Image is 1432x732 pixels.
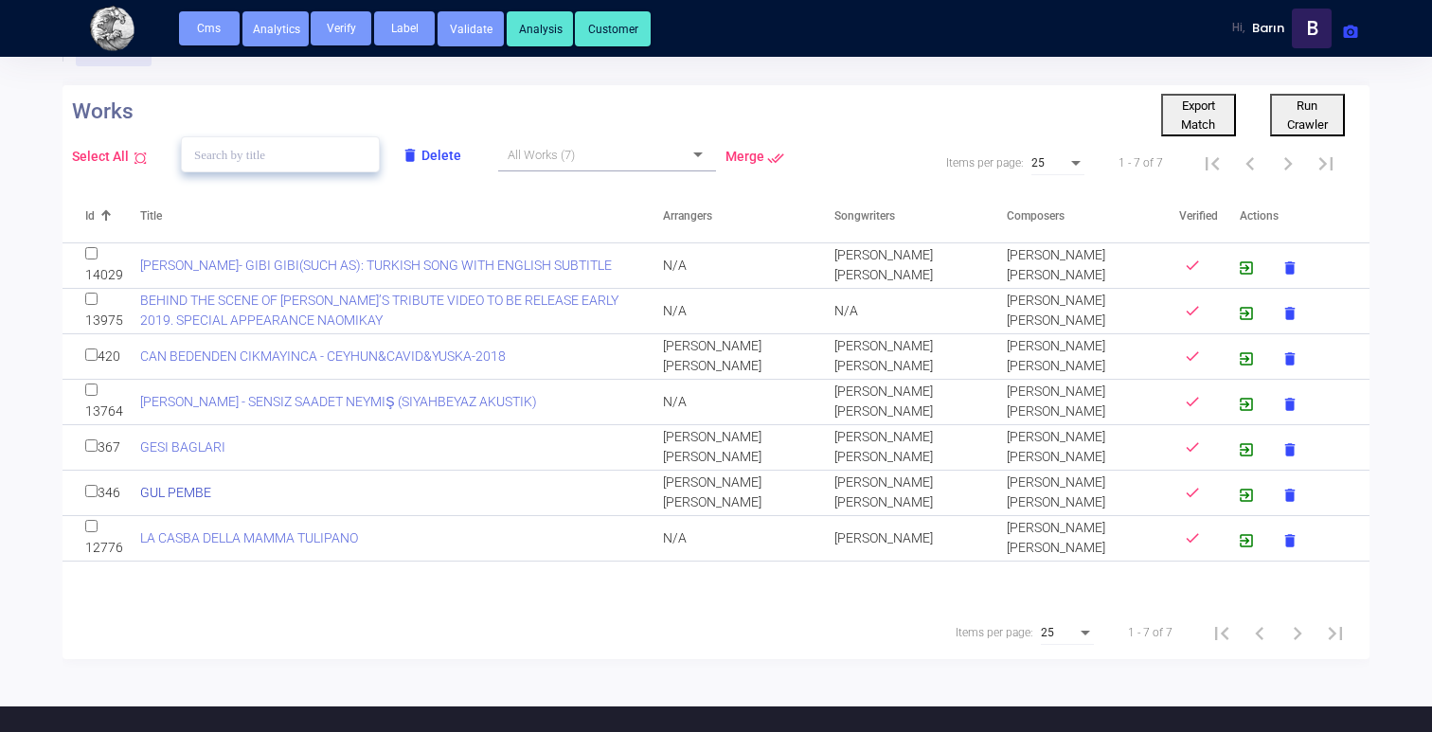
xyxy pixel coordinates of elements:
[1041,626,1054,639] span: 25
[1007,515,1179,561] td: [PERSON_NAME] [PERSON_NAME]
[508,146,707,165] mat-select: All Works (7)
[1279,257,1301,279] mat-icon: delete
[1269,144,1307,182] button: Next page
[834,189,1007,242] th: Songwriters
[1292,9,1332,48] span: B
[1279,484,1301,507] mat-icon: delete
[1279,529,1301,552] mat-icon: delete
[1279,302,1301,325] mat-icon: delete
[834,424,1007,470] td: [PERSON_NAME] [PERSON_NAME]
[834,470,1007,515] td: [PERSON_NAME] [PERSON_NAME]
[72,149,129,164] span: Select All
[834,288,1007,333] td: N/A
[1227,189,1369,242] th: Actions
[438,11,504,46] button: Validate
[1270,94,1345,136] button: Run Crawler
[1279,614,1316,652] button: Next page
[1184,529,1207,552] mat-icon: checkmark
[663,515,835,561] td: N/A
[140,348,506,364] a: Can Bedenden Cikmayinca - Ceyhun&Cavid&Yuska-2018
[1031,156,1045,170] span: 25
[764,147,787,170] mat-icon: done_all
[1235,348,1258,370] mat-icon: exit_to_app
[1235,438,1258,461] mat-icon: exit_to_app
[1203,614,1241,652] button: First page
[1232,20,1252,37] span: Hi,
[834,379,1007,424] td: [PERSON_NAME] [PERSON_NAME]
[1184,302,1207,325] mat-icon: checkmark
[63,288,140,333] td: 13975
[63,515,140,561] td: 12776
[1007,333,1179,379] td: [PERSON_NAME] [PERSON_NAME]
[1235,302,1258,325] mat-icon: exit_to_app
[663,333,835,379] td: [PERSON_NAME] [PERSON_NAME]
[374,11,435,45] button: Label
[1007,424,1179,470] td: [PERSON_NAME] [PERSON_NAME]
[63,424,140,470] td: 367
[834,333,1007,379] td: [PERSON_NAME] [PERSON_NAME]
[140,394,536,409] a: [PERSON_NAME] - Sensiz Saadet Neymiş (SiyahBeyaz Akustik)
[197,22,221,35] span: Cms
[140,258,612,273] a: [PERSON_NAME]- Gibi Gibi(Such As): Turkish Song with English subtitle
[663,470,835,515] td: [PERSON_NAME] [PERSON_NAME]
[1007,189,1179,242] th: Composers
[508,148,575,162] span: All Works (7)
[1235,529,1258,552] mat-icon: exit_to_app
[1316,614,1354,652] button: Last page
[1184,484,1207,507] mat-icon: checkmark
[140,530,358,545] a: La Casba Della Mamma Tulipano
[1241,614,1279,652] button: Previous page
[575,11,651,46] button: Customer
[72,136,110,174] button: Select All
[1128,624,1172,641] div: 1 - 7 of 7
[663,379,835,424] td: N/A
[725,136,763,174] button: Merge
[140,485,211,500] a: gul pembe
[85,207,95,224] button: Change sorting for id
[1007,379,1179,424] td: [PERSON_NAME] [PERSON_NAME]
[588,23,638,36] span: Customer
[1235,393,1258,416] mat-icon: exit_to_app
[63,242,140,288] td: 14029
[663,288,835,333] td: N/A
[1339,21,1362,44] mat-icon: camera_alt
[1184,438,1207,461] mat-icon: checkmark
[140,439,225,455] a: gesi baglari
[391,22,419,35] span: Label
[129,147,152,170] mat-icon: all_out
[242,11,309,46] button: Analytics
[1119,154,1163,171] div: 1 - 7 of 7
[327,22,356,35] span: Verify
[1235,484,1258,507] mat-icon: exit_to_app
[663,424,835,470] td: [PERSON_NAME] [PERSON_NAME]
[1235,257,1258,279] mat-icon: exit_to_app
[1041,627,1094,640] mat-select: Items per page:
[140,207,162,224] button: Change sorting for title
[179,11,240,45] button: Cms
[1279,393,1301,416] mat-icon: delete
[1184,257,1207,279] mat-icon: checkmark
[946,154,1024,171] div: Items per page:
[1031,157,1084,170] mat-select: Items per page:
[1184,393,1207,416] mat-icon: checkmark
[519,23,563,36] span: Analysis
[1307,144,1345,182] button: Last page
[507,11,573,46] button: Analysis
[399,148,461,163] span: Delete
[72,98,1142,124] h3: Works
[834,242,1007,288] td: [PERSON_NAME] [PERSON_NAME]
[253,23,300,36] span: Analytics
[63,379,140,424] td: 13764
[663,189,835,242] th: Arrangers
[1007,242,1179,288] td: [PERSON_NAME] [PERSON_NAME]
[63,333,140,379] td: 420
[399,136,437,174] button: Delete
[834,515,1007,561] td: [PERSON_NAME]
[1161,94,1236,136] button: Export Match
[1231,144,1269,182] button: Previous page
[1279,438,1301,461] mat-icon: delete
[1007,470,1179,515] td: [PERSON_NAME] [PERSON_NAME]
[140,293,618,328] a: Behind the scene of [PERSON_NAME]’s Tribute Video to be release early 2019. Special appearance Na...
[956,624,1033,641] div: Items per page:
[1184,348,1207,370] mat-icon: checkmark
